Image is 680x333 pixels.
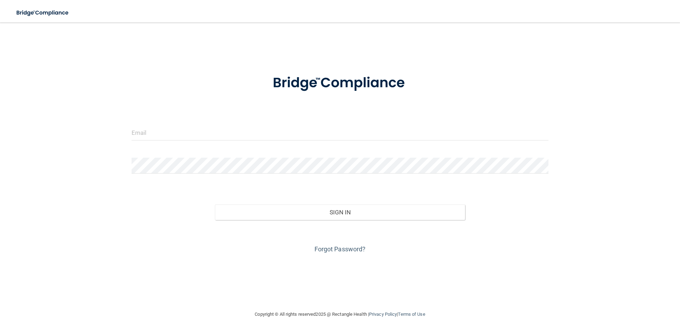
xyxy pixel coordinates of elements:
[369,312,397,317] a: Privacy Policy
[314,245,366,253] a: Forgot Password?
[258,65,422,101] img: bridge_compliance_login_screen.278c3ca4.svg
[132,125,549,140] input: Email
[11,6,75,20] img: bridge_compliance_login_screen.278c3ca4.svg
[215,205,465,220] button: Sign In
[398,312,425,317] a: Terms of Use
[212,303,469,326] div: Copyright © All rights reserved 2025 @ Rectangle Health | |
